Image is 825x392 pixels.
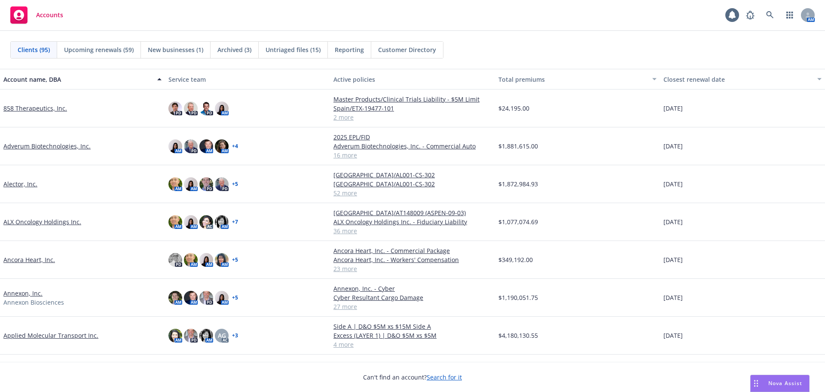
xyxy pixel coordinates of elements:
[168,253,182,267] img: photo
[3,255,55,264] a: Ancora Heart, Inc.
[232,219,238,225] a: + 7
[184,215,198,229] img: photo
[333,217,492,226] a: ALX Oncology Holdings Inc. - Fiduciary Liability
[768,380,802,387] span: Nova Assist
[498,75,647,84] div: Total premiums
[199,102,213,115] img: photo
[663,331,683,340] span: [DATE]
[199,177,213,191] img: photo
[333,208,492,217] a: [GEOGRAPHIC_DATA]/AT148009 (ASPEN-09-03)
[498,293,538,302] span: $1,190,051.75
[215,291,229,305] img: photo
[199,215,213,229] img: photo
[168,139,182,153] img: photo
[215,139,229,153] img: photo
[742,6,759,24] a: Report a Bug
[3,289,43,298] a: Annexon, Inc.
[333,170,492,179] a: [GEOGRAPHIC_DATA]/AL001-CS-302
[663,217,683,226] span: [DATE]
[333,331,492,340] a: Excess (LAYER 1) | D&O $5M xs $5M
[498,331,538,340] span: $4,180,130.55
[663,104,683,113] span: [DATE]
[266,45,321,54] span: Untriaged files (15)
[333,104,492,113] a: Spain/ETX-19477-101
[333,264,492,273] a: 23 more
[660,69,825,90] button: Closest renewal date
[333,293,492,302] a: Cyber Resultant Cargo Damage
[333,133,492,142] a: 2025 EPL/FID
[333,322,492,331] a: Side A | D&O $5M xs $15M Side A
[184,139,198,153] img: photo
[333,360,492,369] a: [GEOGRAPHIC_DATA]/PEAK-1
[3,142,91,151] a: Adverum Biotechnologies, Inc.
[751,375,761,392] div: Drag to move
[761,6,779,24] a: Search
[168,75,327,84] div: Service team
[232,182,238,187] a: + 5
[498,104,529,113] span: $24,195.00
[148,45,203,54] span: New businesses (1)
[199,329,213,343] img: photo
[168,329,182,343] img: photo
[330,69,495,90] button: Active policies
[165,69,330,90] button: Service team
[215,177,229,191] img: photo
[184,329,198,343] img: photo
[168,177,182,191] img: photo
[663,142,683,151] span: [DATE]
[333,75,492,84] div: Active policies
[3,217,81,226] a: ALX Oncology Holdings Inc.
[498,255,533,264] span: $349,192.00
[663,179,683,188] span: [DATE]
[215,102,229,115] img: photo
[498,217,538,226] span: $1,077,074.69
[333,151,492,160] a: 16 more
[3,75,152,84] div: Account name, DBA
[333,95,492,104] a: Master Products/Clinical Trials Liability - $5M Limit
[333,255,492,264] a: Ancora Heart, Inc. - Workers' Compensation
[199,139,213,153] img: photo
[3,331,98,340] a: Applied Molecular Transport Inc.
[498,142,538,151] span: $1,881,615.00
[378,45,436,54] span: Customer Directory
[663,255,683,264] span: [DATE]
[199,291,213,305] img: photo
[333,246,492,255] a: Ancora Heart, Inc. - Commercial Package
[232,144,238,149] a: + 4
[663,75,812,84] div: Closest renewal date
[184,102,198,115] img: photo
[363,373,462,382] span: Can't find an account?
[781,6,798,24] a: Switch app
[333,142,492,151] a: Adverum Biotechnologies, Inc. - Commercial Auto
[333,302,492,311] a: 27 more
[333,188,492,198] a: 52 more
[3,179,37,188] a: Alector, Inc.
[663,293,683,302] span: [DATE]
[184,291,198,305] img: photo
[168,102,182,115] img: photo
[215,253,229,267] img: photo
[333,179,492,188] a: [GEOGRAPHIC_DATA]/AL001-CS-302
[333,226,492,235] a: 36 more
[18,45,50,54] span: Clients (95)
[36,12,63,19] span: Accounts
[427,373,462,381] a: Search for it
[333,284,492,293] a: Annexon, Inc. - Cyber
[218,331,226,340] span: AG
[184,177,198,191] img: photo
[199,253,213,267] img: photo
[184,253,198,267] img: photo
[217,45,251,54] span: Archived (3)
[495,69,660,90] button: Total premiums
[3,298,64,307] span: Annexon Biosciences
[168,215,182,229] img: photo
[232,295,238,300] a: + 5
[750,375,810,392] button: Nova Assist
